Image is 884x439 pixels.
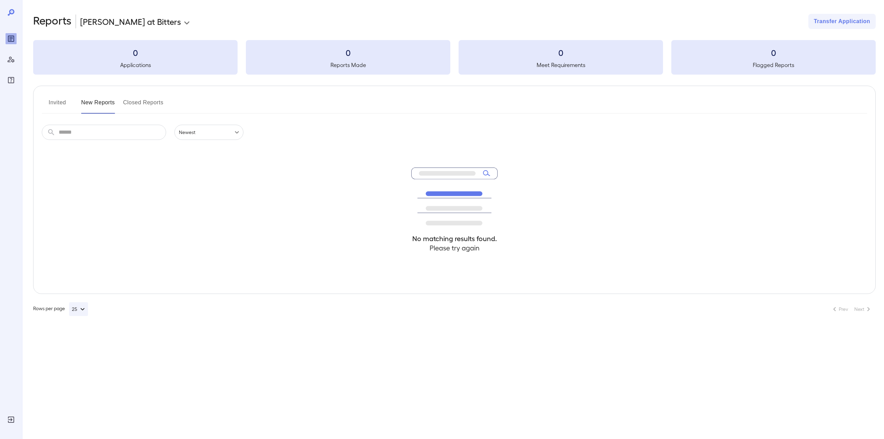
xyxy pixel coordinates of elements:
[123,97,164,114] button: Closed Reports
[33,61,238,69] h5: Applications
[808,14,876,29] button: Transfer Application
[459,47,663,58] h3: 0
[246,47,450,58] h3: 0
[33,14,71,29] h2: Reports
[246,61,450,69] h5: Reports Made
[411,243,498,252] h4: Please try again
[671,47,876,58] h3: 0
[411,234,498,243] h4: No matching results found.
[80,16,181,27] p: [PERSON_NAME] at Bitters
[827,304,876,315] nav: pagination navigation
[69,302,88,316] button: 25
[6,54,17,65] div: Manage Users
[81,97,115,114] button: New Reports
[671,61,876,69] h5: Flagged Reports
[33,40,876,75] summary: 0Applications0Reports Made0Meet Requirements0Flagged Reports
[6,75,17,86] div: FAQ
[6,33,17,44] div: Reports
[6,414,17,425] div: Log Out
[174,125,243,140] div: Newest
[33,302,88,316] div: Rows per page
[459,61,663,69] h5: Meet Requirements
[42,97,73,114] button: Invited
[33,47,238,58] h3: 0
